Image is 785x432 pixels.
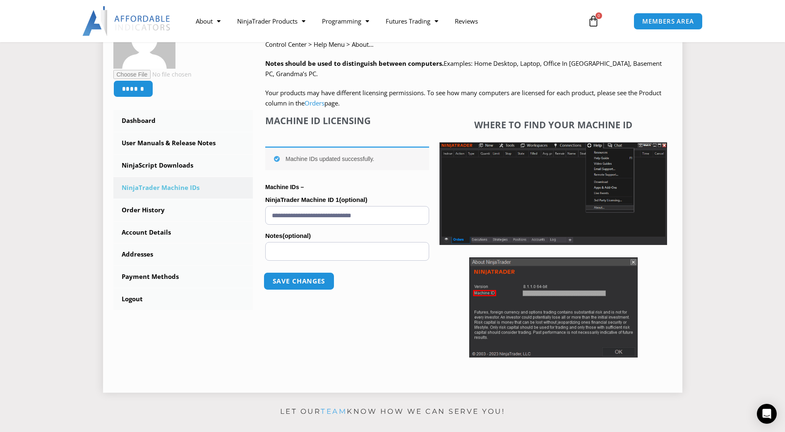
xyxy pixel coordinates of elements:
p: Let our know how we can serve you! [103,405,682,418]
a: Addresses [113,244,253,265]
nav: Account pages [113,110,253,310]
a: Payment Methods [113,266,253,288]
img: Screenshot 2025-01-17 114931 | Affordable Indicators – NinjaTrader [469,257,638,358]
strong: Machine IDs – [265,184,304,190]
label: NinjaTrader Machine ID 1 [265,194,429,206]
span: (optional) [283,232,311,239]
a: Orders [305,99,324,107]
a: Account Details [113,222,253,243]
a: MEMBERS AREA [634,13,703,30]
a: Programming [314,12,377,31]
a: Dashboard [113,110,253,132]
a: About [187,12,229,31]
label: Notes [265,230,429,242]
a: Logout [113,288,253,310]
a: NinjaScript Downloads [113,155,253,176]
h4: Machine ID Licensing [265,115,429,126]
img: LogoAI | Affordable Indicators – NinjaTrader [82,6,171,36]
a: team [321,407,347,415]
a: NinjaTrader Machine IDs [113,177,253,199]
button: Save changes [264,272,334,290]
a: Order History [113,199,253,221]
div: Machine IDs updated successfully. [265,146,429,170]
h4: Where to find your Machine ID [439,119,667,130]
a: Futures Trading [377,12,447,31]
a: 0 [575,9,612,33]
span: 0 [595,12,602,19]
span: Your products may have different licensing permissions. To see how many computers are licensed fo... [265,89,661,108]
span: (optional) [339,196,367,203]
a: NinjaTrader Products [229,12,314,31]
span: MEMBERS AREA [642,18,694,24]
nav: Menu [187,12,578,31]
img: Screenshot 2025-01-17 1155544 | Affordable Indicators – NinjaTrader [439,142,667,245]
div: Open Intercom Messenger [757,404,777,424]
a: User Manuals & Release Notes [113,132,253,154]
a: Reviews [447,12,486,31]
strong: Notes should be used to distinguish between computers. [265,59,444,67]
span: Examples: Home Desktop, Laptop, Office In [GEOGRAPHIC_DATA], Basement PC, Grandma’s PC. [265,59,662,78]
